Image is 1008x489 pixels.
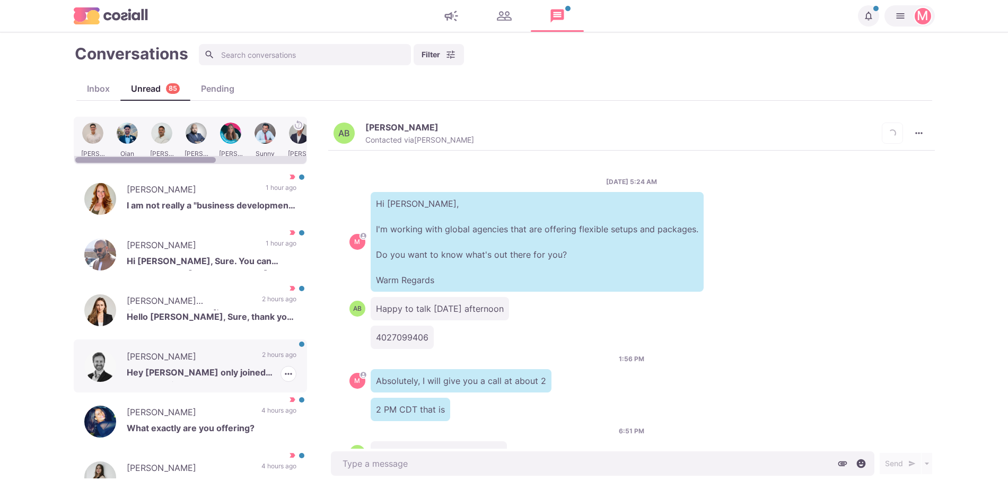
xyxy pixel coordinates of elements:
p: [PERSON_NAME] [365,122,439,133]
p: [PERSON_NAME] ([GEOGRAPHIC_DATA]) [127,294,251,310]
div: Martin [354,378,360,384]
p: 4 hours ago [261,406,296,422]
p: Contacted via [PERSON_NAME] [365,135,474,145]
input: Search conversations [199,44,411,65]
p: [PERSON_NAME] [127,350,251,366]
button: Filter [414,44,464,65]
p: Happy to talk [DATE] afternoon [371,297,509,320]
svg: avatar [360,233,366,239]
p: [PERSON_NAME] [127,239,255,255]
p: Absolutely, I will give you a call at about 2 [371,369,551,392]
p: 2 hours ago [262,350,296,366]
p: 2 hours ago [262,294,296,310]
div: Alex Belgrade [353,305,362,312]
p: [DATE] 5:24 AM [606,177,657,187]
img: Bhoomika Bhadingaji [84,406,116,438]
p: 2 PM CDT that is [371,398,450,421]
p: 1 hour ago [266,183,296,199]
div: Alex Belgrade [338,129,349,137]
p: Hi [PERSON_NAME], Sure. You can contact me on [PHONE_NUMBER]. Thanks, [PERSON_NAME] [127,255,296,270]
button: Alex Belgrade[PERSON_NAME]Contacted via[PERSON_NAME] [334,122,474,145]
p: 85 [169,84,177,94]
p: Hi [PERSON_NAME], I'm working with global agencies that are offering flexible setups and packages... [371,192,704,292]
p: What exactly are you offering? [127,422,296,438]
div: Inbox [76,82,120,95]
svg: avatar [360,372,366,378]
p: Hello [PERSON_NAME], Sure, thank you. Best regards [127,310,296,326]
p: [PERSON_NAME] [127,461,251,477]
div: Martin [354,239,360,245]
p: Sounds good [PERSON_NAME] [371,441,507,465]
p: Hey [PERSON_NAME] only joined Amazon a few months ago so have no intention of leaving yet. Thanks [127,366,296,382]
button: Select emoji [853,456,869,471]
p: 1:56 PM [619,354,644,364]
p: I am not really a "business development" person [127,199,296,215]
img: Hemesh Lalwani [84,239,116,270]
p: [PERSON_NAME] [127,406,251,422]
p: 1 hour ago [266,239,296,255]
img: Victoria Golowchanska (Tseluiko) [84,294,116,326]
div: Unread [120,82,190,95]
button: Add add contacts [882,123,903,144]
p: [PERSON_NAME] [127,183,255,199]
p: 6:51 PM [619,426,644,436]
button: Attach files [835,456,851,471]
div: Martin [917,10,928,22]
img: logo [74,7,148,24]
p: 4 hours ago [261,461,296,477]
button: Martin [884,5,935,27]
p: 4027099406 [371,326,434,349]
img: Bill Pritchard [84,350,116,382]
div: Pending [190,82,245,95]
img: Alexis Stinnett [84,183,116,215]
h1: Conversations [75,44,188,63]
button: Send [880,453,921,474]
button: Notifications [858,5,879,27]
button: More menu [908,123,930,144]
